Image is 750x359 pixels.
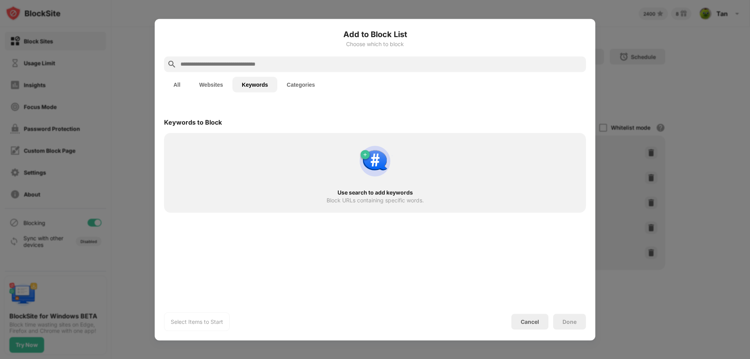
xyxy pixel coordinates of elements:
[562,318,577,325] div: Done
[232,77,277,92] button: Keywords
[356,142,394,180] img: block-by-keyword.svg
[167,59,177,69] img: search.svg
[164,28,586,40] h6: Add to Block List
[164,118,222,126] div: Keywords to Block
[164,41,586,47] div: Choose which to block
[171,318,223,325] div: Select Items to Start
[164,77,190,92] button: All
[521,318,539,325] div: Cancel
[190,77,232,92] button: Websites
[178,189,572,195] div: Use search to add keywords
[277,77,324,92] button: Categories
[327,197,424,203] div: Block URLs containing specific words.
